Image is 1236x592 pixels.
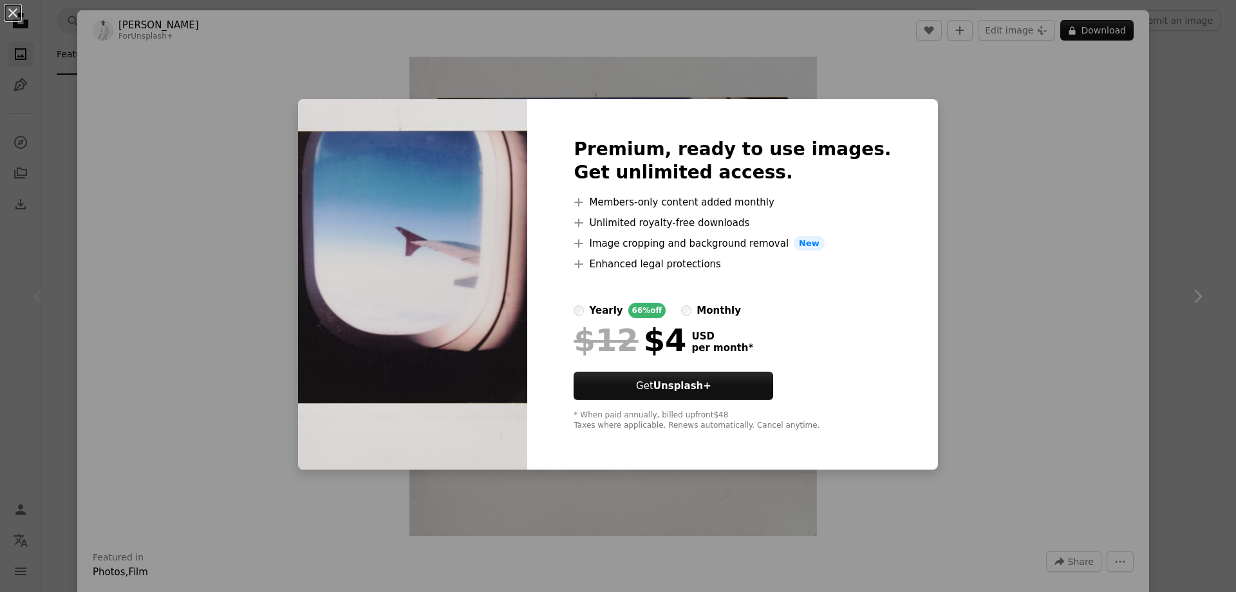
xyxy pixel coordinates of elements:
[574,323,686,357] div: $4
[574,323,638,357] span: $12
[574,256,891,272] li: Enhanced legal protections
[691,330,753,342] span: USD
[298,99,527,470] img: premium_photo-1750075345490-1d9d908215c3
[691,342,753,354] span: per month *
[681,305,691,316] input: monthly
[697,303,741,318] div: monthly
[574,305,584,316] input: yearly66%off
[574,236,891,251] li: Image cropping and background removal
[589,303,623,318] div: yearly
[574,410,891,431] div: * When paid annually, billed upfront $48 Taxes where applicable. Renews automatically. Cancel any...
[794,236,825,251] span: New
[628,303,666,318] div: 66% off
[574,372,773,400] button: GetUnsplash+
[574,138,891,184] h2: Premium, ready to use images. Get unlimited access.
[574,215,891,231] li: Unlimited royalty-free downloads
[574,195,891,210] li: Members-only content added monthly
[653,380,711,392] strong: Unsplash+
